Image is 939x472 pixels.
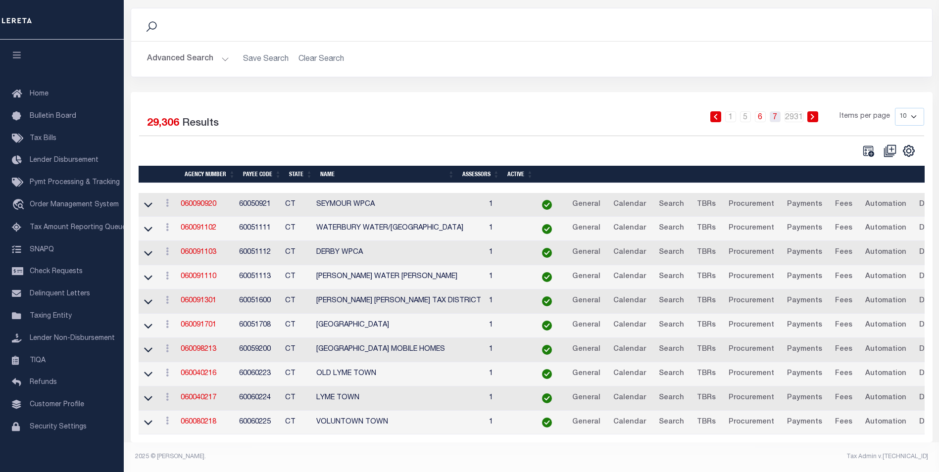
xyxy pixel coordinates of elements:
[609,269,650,285] a: Calendar
[181,394,216,401] a: 060040217
[783,318,827,333] a: Payments
[281,265,312,289] td: CT
[503,166,537,183] th: Active: activate to sort column ascending
[783,390,827,406] a: Payments
[30,224,126,231] span: Tax Amount Reporting Queue
[542,296,552,306] img: check-icon-green.svg
[724,318,779,333] a: Procurement
[654,245,689,261] a: Search
[831,269,857,285] a: Fees
[181,225,216,232] a: 060091102
[235,411,281,435] td: 60060225
[235,338,281,362] td: 60059200
[281,411,312,435] td: CT
[861,342,911,358] a: Automation
[783,221,827,236] a: Payments
[235,289,281,314] td: 60051600
[609,366,650,382] a: Calendar
[485,338,530,362] td: 1
[568,366,605,382] a: General
[181,249,216,256] a: 060091103
[654,221,689,236] a: Search
[542,248,552,258] img: check-icon-green.svg
[692,245,720,261] a: TBRs
[654,415,689,430] a: Search
[861,415,911,430] a: Automation
[181,322,216,329] a: 060091701
[654,269,689,285] a: Search
[568,197,605,213] a: General
[12,199,28,212] i: travel_explore
[692,221,720,236] a: TBRs
[235,241,281,265] td: 60051112
[182,116,219,132] label: Results
[485,386,530,411] td: 1
[281,217,312,241] td: CT
[609,221,650,236] a: Calendar
[609,318,650,333] a: Calendar
[831,366,857,382] a: Fees
[181,370,216,377] a: 060040216
[568,390,605,406] a: General
[285,166,316,183] th: State: activate to sort column ascending
[783,366,827,382] a: Payments
[692,318,720,333] a: TBRs
[281,338,312,362] td: CT
[542,369,552,379] img: check-icon-green.svg
[128,452,532,461] div: 2025 © [PERSON_NAME].
[30,201,119,208] span: Order Management System
[235,314,281,338] td: 60051708
[235,193,281,217] td: 60050921
[181,297,216,304] a: 060091301
[30,379,57,386] span: Refunds
[861,366,911,382] a: Automation
[235,265,281,289] td: 60051113
[724,342,779,358] a: Procurement
[30,91,49,97] span: Home
[609,197,650,213] a: Calendar
[485,265,530,289] td: 1
[654,318,689,333] a: Search
[30,401,84,408] span: Customer Profile
[181,166,239,183] th: Agency Number: activate to sort column ascending
[692,269,720,285] a: TBRs
[30,335,115,342] span: Lender Non-Disbursement
[281,362,312,386] td: CT
[724,415,779,430] a: Procurement
[568,415,605,430] a: General
[568,221,605,236] a: General
[783,415,827,430] a: Payments
[568,269,605,285] a: General
[485,217,530,241] td: 1
[783,342,827,358] a: Payments
[181,273,216,280] a: 060091110
[840,111,890,122] span: Items per page
[568,318,605,333] a: General
[861,390,911,406] a: Automation
[30,313,72,320] span: Taxing Entity
[485,241,530,265] td: 1
[30,268,83,275] span: Check Requests
[654,293,689,309] a: Search
[831,197,857,213] a: Fees
[485,193,530,217] td: 1
[312,265,485,289] td: [PERSON_NAME] WATER [PERSON_NAME]
[312,411,485,435] td: VOLUNTOWN TOWN
[654,197,689,213] a: Search
[831,293,857,309] a: Fees
[724,269,779,285] a: Procurement
[654,366,689,382] a: Search
[861,293,911,309] a: Automation
[724,197,779,213] a: Procurement
[281,314,312,338] td: CT
[542,345,552,355] img: check-icon-green.svg
[316,166,458,183] th: Name: activate to sort column ascending
[147,49,229,69] button: Advanced Search
[542,224,552,234] img: check-icon-green.svg
[740,111,751,122] a: 5
[312,193,485,217] td: SEYMOUR WPCA
[568,245,605,261] a: General
[609,390,650,406] a: Calendar
[458,166,503,183] th: Assessors: activate to sort column ascending
[831,318,857,333] a: Fees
